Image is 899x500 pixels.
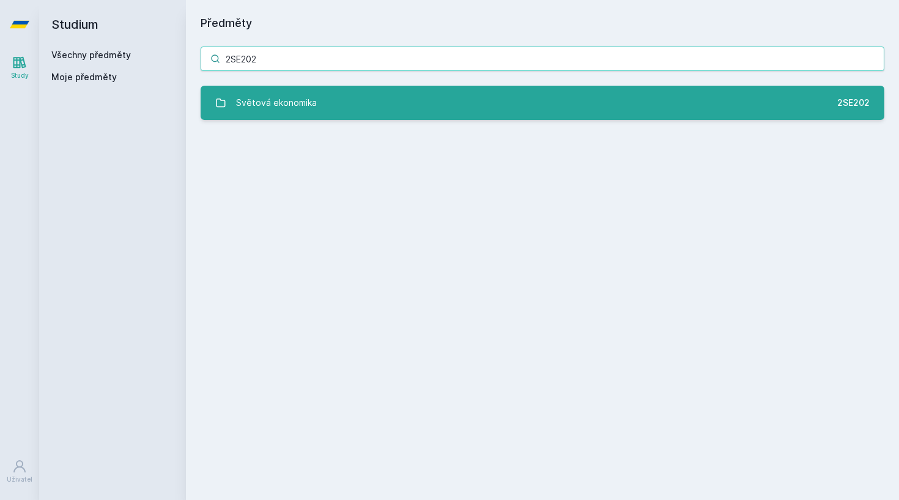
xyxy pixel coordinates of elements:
[11,71,29,80] div: Study
[7,475,32,484] div: Uživatel
[2,49,37,86] a: Study
[837,97,870,109] div: 2SE202
[201,47,884,71] input: Název nebo ident předmětu…
[201,86,884,120] a: Světová ekonomika 2SE202
[201,15,884,32] h1: Předměty
[51,50,131,60] a: Všechny předměty
[51,71,117,83] span: Moje předměty
[236,91,317,115] div: Světová ekonomika
[2,453,37,490] a: Uživatel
